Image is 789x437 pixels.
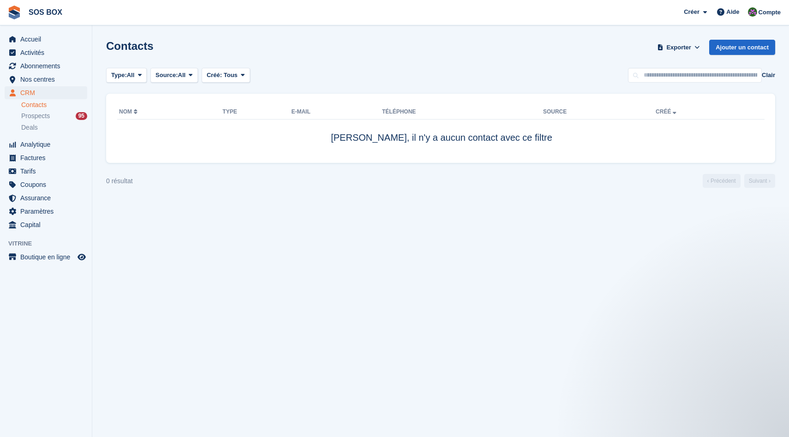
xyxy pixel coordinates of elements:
[5,86,87,99] a: menu
[21,112,50,120] span: Prospects
[127,71,135,80] span: All
[20,73,76,86] span: Nos centres
[20,192,76,204] span: Assurance
[726,7,739,17] span: Aide
[5,33,87,46] a: menu
[76,112,87,120] div: 95
[709,40,775,55] a: Ajouter un contact
[202,68,250,83] button: Créé: Tous
[20,178,76,191] span: Coupons
[20,86,76,99] span: CRM
[20,205,76,218] span: Paramètres
[25,5,66,20] a: SOS BOX
[5,138,87,151] a: menu
[5,151,87,164] a: menu
[20,218,76,231] span: Capital
[21,123,38,132] span: Deals
[155,71,178,80] span: Source:
[5,165,87,178] a: menu
[759,8,781,17] span: Compte
[21,123,87,132] a: Deals
[703,174,741,188] a: Précédent
[111,71,127,80] span: Type:
[76,251,87,263] a: Boutique d'aperçu
[20,46,76,59] span: Activités
[5,178,87,191] a: menu
[382,105,543,120] th: Téléphone
[7,6,21,19] img: stora-icon-8386f47178a22dfd0bd8f6a31ec36ba5ce8667c1dd55bd0f319d3a0aa187defe.svg
[748,7,757,17] img: ALEXANDRE SOUBIRA
[21,101,87,109] a: Contacts
[701,174,777,188] nav: Page
[20,60,76,72] span: Abonnements
[222,105,291,120] th: Type
[106,68,147,83] button: Type: All
[150,68,198,83] button: Source: All
[207,72,222,78] span: Créé:
[5,192,87,204] a: menu
[762,71,775,80] button: Clair
[5,218,87,231] a: menu
[744,174,775,188] a: Suivant
[5,73,87,86] a: menu
[543,105,656,120] th: Source
[20,251,76,263] span: Boutique en ligne
[291,105,382,120] th: E-mail
[21,111,87,121] a: Prospects 95
[224,72,238,78] span: Tous
[20,165,76,178] span: Tarifs
[656,108,678,115] a: Créé
[20,151,76,164] span: Factures
[8,239,92,248] span: Vitrine
[178,71,186,80] span: All
[656,40,702,55] button: Exporter
[5,46,87,59] a: menu
[119,108,139,115] a: Nom
[106,176,133,186] div: 0 résultat
[5,251,87,263] a: menu
[666,43,691,52] span: Exporter
[5,60,87,72] a: menu
[20,33,76,46] span: Accueil
[5,205,87,218] a: menu
[106,40,154,52] h1: Contacts
[20,138,76,151] span: Analytique
[684,7,699,17] span: Créer
[331,132,552,143] span: [PERSON_NAME], il n'y a aucun contact avec ce filtre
